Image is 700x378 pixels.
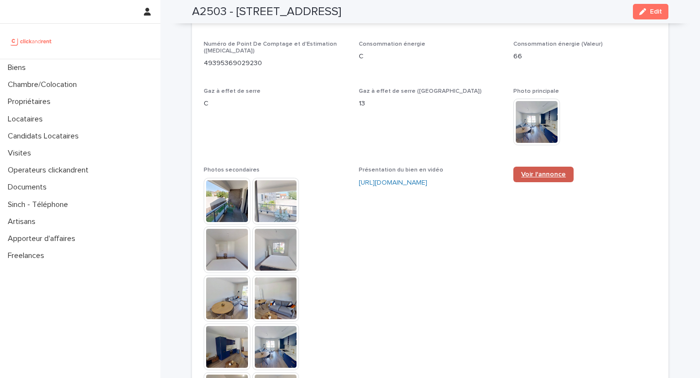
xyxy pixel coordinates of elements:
p: Operateurs clickandrent [4,166,96,175]
p: Artisans [4,217,43,226]
ringoverc2c-84e06f14122c: Call with Ringover [204,60,262,67]
span: Numéro de Point De Comptage et d'Estimation ([MEDICAL_DATA]) [204,41,337,54]
p: Chambre/Colocation [4,80,85,89]
button: Edit [633,4,668,19]
a: [URL][DOMAIN_NAME] [359,179,427,186]
span: Voir l'annonce [521,171,566,178]
a: Voir l'annonce [513,167,574,182]
p: C [359,52,502,62]
p: Freelances [4,251,52,260]
p: 66 [513,52,657,62]
p: Locataires [4,115,51,124]
span: Consommation énergie (Valeur) [513,41,603,47]
p: Sinch - Téléphone [4,200,76,209]
img: UCB0brd3T0yccxBKYDjQ [8,32,55,51]
p: Biens [4,63,34,72]
p: 13 [359,99,502,109]
span: Présentation du bien en vidéo [359,167,443,173]
p: Propriétaires [4,97,58,106]
p: C [204,99,347,109]
p: Documents [4,183,54,192]
p: Candidats Locataires [4,132,87,141]
span: Photo principale [513,88,559,94]
ringoverc2c-number-84e06f14122c: 49395369029230 [204,60,262,67]
span: Gaz à effet de serre ([GEOGRAPHIC_DATA]) [359,88,482,94]
p: Apporteur d'affaires [4,234,83,243]
span: Consommation énergie [359,41,425,47]
h2: A2503 - [STREET_ADDRESS] [192,5,341,19]
span: Photos secondaires [204,167,260,173]
p: Visites [4,149,39,158]
span: Edit [650,8,662,15]
span: Gaz à effet de serre [204,88,261,94]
